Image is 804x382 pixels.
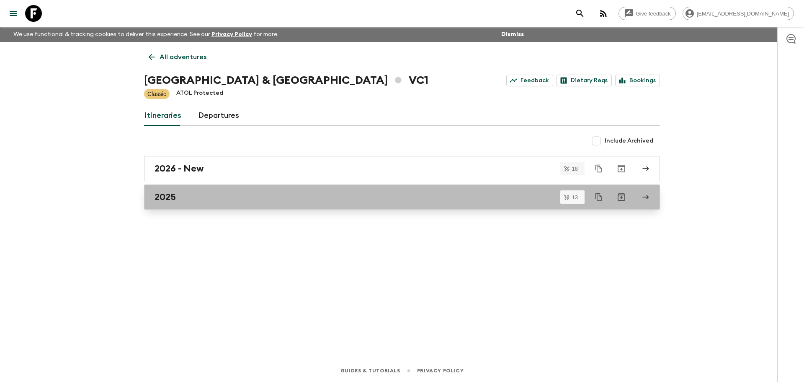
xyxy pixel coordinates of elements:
[176,89,223,99] p: ATOL Protected
[567,195,583,200] span: 13
[10,27,282,42] p: We use functional & tracking cookies to deliver this experience. See our for more.
[144,72,428,89] h1: [GEOGRAPHIC_DATA] & [GEOGRAPHIC_DATA] VC1
[605,137,653,145] span: Include Archived
[417,366,464,375] a: Privacy Policy
[340,366,400,375] a: Guides & Tutorials
[572,5,588,22] button: search adventures
[506,75,553,86] a: Feedback
[613,160,630,177] button: Archive
[692,10,794,17] span: [EMAIL_ADDRESS][DOMAIN_NAME]
[144,49,211,65] a: All adventures
[147,90,166,98] p: Classic
[160,52,206,62] p: All adventures
[591,161,606,176] button: Duplicate
[5,5,22,22] button: menu
[155,163,204,174] h2: 2026 - New
[198,106,239,126] a: Departures
[144,185,660,210] a: 2025
[499,29,526,40] button: Dismiss
[591,190,606,205] button: Duplicate
[144,106,181,126] a: Itineraries
[155,192,176,203] h2: 2025
[567,166,583,172] span: 18
[144,156,660,181] a: 2026 - New
[557,75,612,86] a: Dietary Reqs
[618,7,676,20] a: Give feedback
[683,7,794,20] div: [EMAIL_ADDRESS][DOMAIN_NAME]
[615,75,660,86] a: Bookings
[631,10,675,17] span: Give feedback
[211,31,252,37] a: Privacy Policy
[613,189,630,205] button: Archive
